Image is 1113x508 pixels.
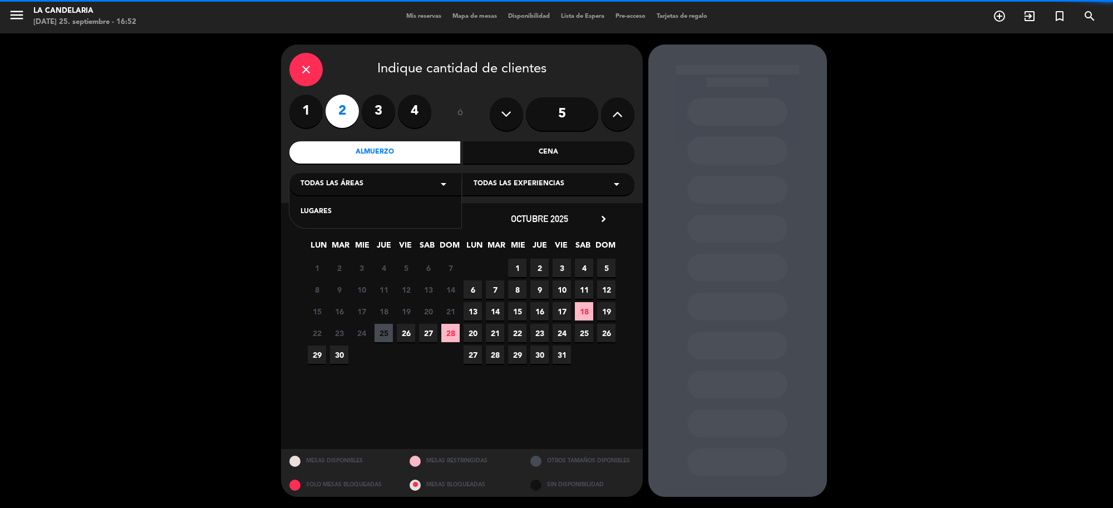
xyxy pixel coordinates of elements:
[597,302,615,320] span: 19
[375,280,393,299] span: 11
[1083,9,1096,23] i: search
[508,302,526,320] span: 15
[362,95,395,128] label: 3
[610,177,623,191] i: arrow_drop_down
[281,449,402,473] div: MESAS DISPONIBLES
[595,239,614,257] span: DOM
[397,280,415,299] span: 12
[511,213,568,224] span: octubre 2025
[555,13,610,19] span: Lista de Espera
[575,280,593,299] span: 11
[397,302,415,320] span: 19
[441,259,460,277] span: 7
[352,302,371,320] span: 17
[33,17,136,28] div: [DATE] 25. septiembre - 16:52
[522,449,643,473] div: OTROS TAMAÑOS DIPONIBLES
[301,179,363,190] span: Todas las áreas
[598,213,609,225] i: chevron_right
[651,13,713,19] span: Tarjetas de regalo
[330,280,348,299] span: 9
[441,324,460,342] span: 28
[441,302,460,320] span: 21
[487,239,505,257] span: MAR
[375,259,393,277] span: 4
[597,324,615,342] span: 26
[440,239,458,257] span: DOM
[553,280,571,299] span: 10
[419,280,437,299] span: 13
[289,141,461,164] div: Almuerzo
[419,324,437,342] span: 27
[530,239,549,257] span: JUE
[281,473,402,497] div: SOLO MESAS BLOQUEADAS
[486,346,504,364] span: 28
[552,239,570,257] span: VIE
[326,95,359,128] label: 2
[553,346,571,364] span: 31
[464,302,482,320] span: 13
[474,179,564,190] span: Todas las experiencias
[530,302,549,320] span: 16
[508,324,526,342] span: 22
[575,259,593,277] span: 4
[352,324,371,342] span: 24
[464,346,482,364] span: 27
[308,324,326,342] span: 22
[553,259,571,277] span: 3
[574,239,592,257] span: SAB
[308,346,326,364] span: 29
[508,280,526,299] span: 8
[308,280,326,299] span: 8
[397,259,415,277] span: 5
[464,324,482,342] span: 20
[447,13,503,19] span: Mapa de mesas
[575,302,593,320] span: 18
[442,95,479,134] div: ó
[610,13,651,19] span: Pre-acceso
[401,13,447,19] span: Mis reservas
[418,239,436,257] span: SAB
[522,473,643,497] div: SIN DISPONIBILIDAD
[8,7,25,27] button: menu
[530,280,549,299] span: 9
[553,324,571,342] span: 24
[308,259,326,277] span: 1
[331,239,349,257] span: MAR
[486,324,504,342] span: 21
[1023,9,1036,23] i: exit_to_app
[508,346,526,364] span: 29
[33,6,136,17] div: LA CANDELARIA
[486,302,504,320] span: 14
[309,239,328,257] span: LUN
[308,302,326,320] span: 15
[353,239,371,257] span: MIE
[299,63,313,76] i: close
[397,324,415,342] span: 26
[993,9,1006,23] i: add_circle_outline
[530,346,549,364] span: 30
[375,239,393,257] span: JUE
[508,259,526,277] span: 1
[401,449,522,473] div: MESAS RESTRINGIDAS
[465,239,484,257] span: LUN
[289,95,323,128] label: 1
[509,239,527,257] span: MIE
[530,259,549,277] span: 2
[398,95,431,128] label: 4
[463,141,634,164] div: Cena
[8,7,25,23] i: menu
[375,324,393,342] span: 25
[330,259,348,277] span: 2
[1053,9,1066,23] i: turned_in_not
[330,324,348,342] span: 23
[530,324,549,342] span: 23
[441,280,460,299] span: 14
[597,280,615,299] span: 12
[330,302,348,320] span: 16
[289,53,634,86] div: Indique cantidad de clientes
[575,324,593,342] span: 25
[464,280,482,299] span: 6
[503,13,555,19] span: Disponibilidad
[375,302,393,320] span: 18
[419,302,437,320] span: 20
